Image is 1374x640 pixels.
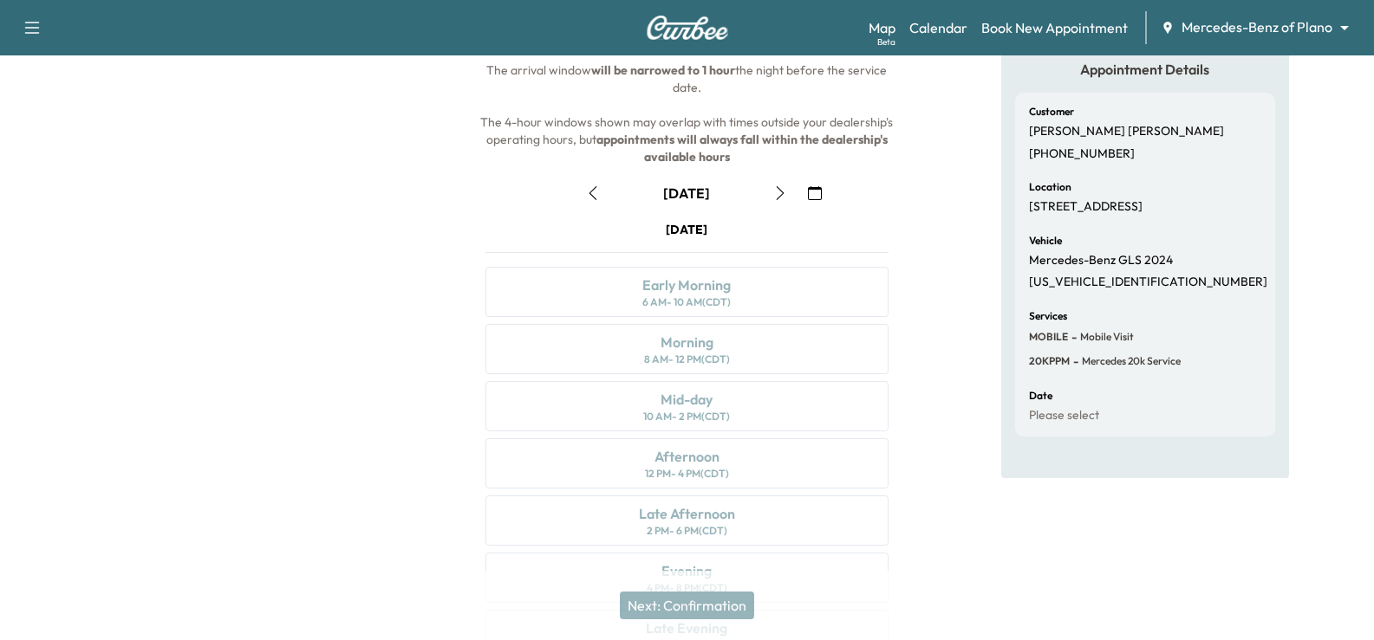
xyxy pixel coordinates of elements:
[1070,352,1078,370] span: -
[591,62,735,78] b: will be narrowed to 1 hour
[596,132,890,165] b: appointments will always fall within the dealership's available hours
[646,16,729,40] img: Curbee Logo
[1029,408,1099,423] p: Please select
[981,17,1128,38] a: Book New Appointment
[663,184,710,203] div: [DATE]
[1029,354,1070,368] span: 20KPPM
[1068,328,1077,346] span: -
[869,17,895,38] a: MapBeta
[1029,311,1067,321] h6: Services
[1078,354,1181,368] span: Mercedes 20k Service
[1029,182,1071,192] h6: Location
[1029,391,1052,401] h6: Date
[1029,330,1068,344] span: MOBILE
[909,17,967,38] a: Calendar
[1015,60,1275,79] h5: Appointment Details
[877,36,895,48] div: Beta
[480,62,895,165] span: The arrival window the night before the service date. The 4-hour windows shown may overlap with t...
[1029,146,1135,162] p: [PHONE_NUMBER]
[1029,124,1224,139] p: [PERSON_NAME] [PERSON_NAME]
[1077,330,1134,344] span: Mobile Visit
[1029,253,1173,268] p: Mercedes-Benz GLS 2024
[1029,275,1267,290] p: [US_VEHICLE_IDENTIFICATION_NUMBER]
[1029,199,1143,215] p: [STREET_ADDRESS]
[1029,107,1074,117] h6: Customer
[1029,236,1062,246] h6: Vehicle
[666,221,707,238] div: [DATE]
[1182,17,1332,37] span: Mercedes-Benz of Plano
